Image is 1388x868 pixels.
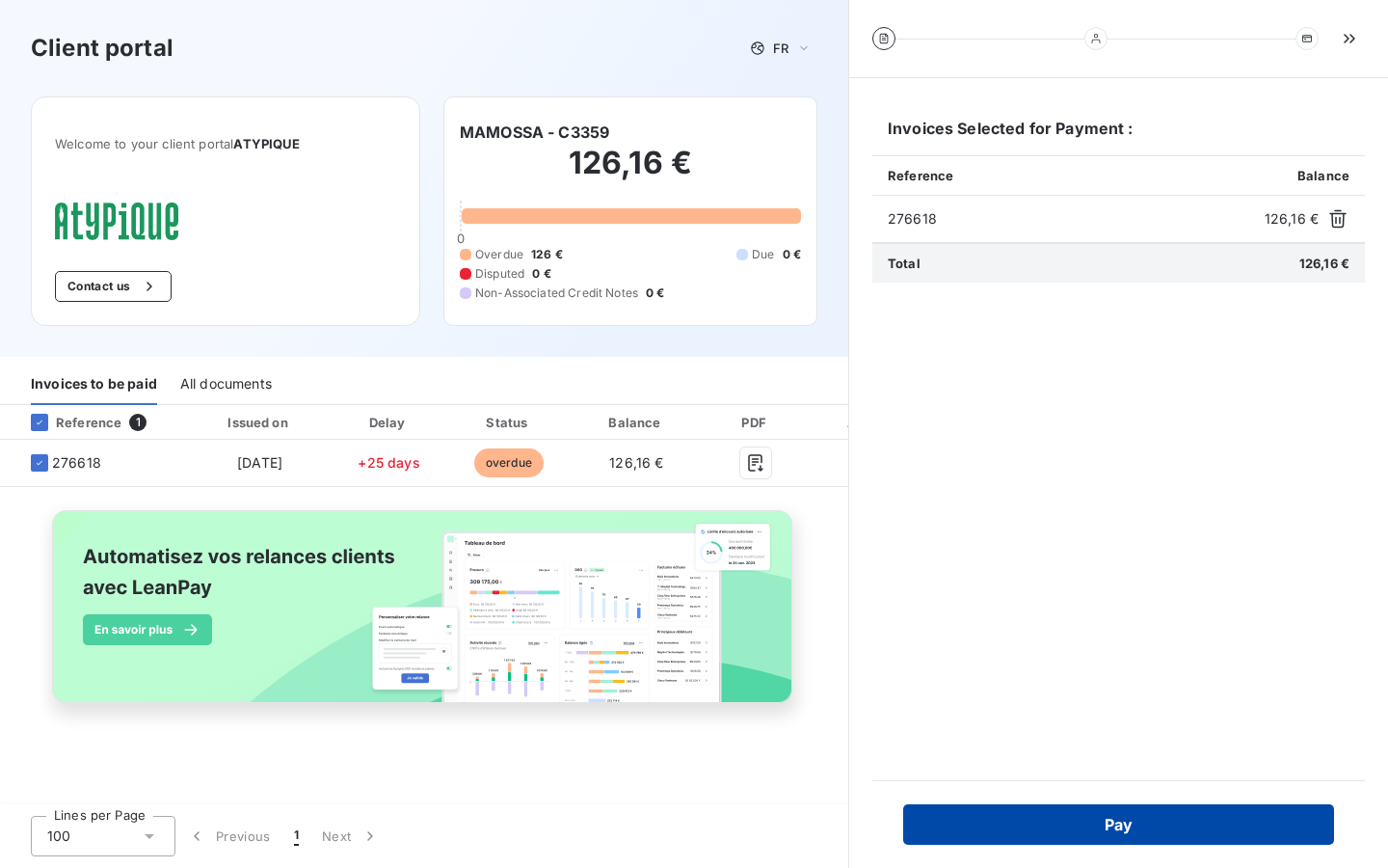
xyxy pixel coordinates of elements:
[47,827,70,846] span: 100
[35,499,814,736] img: banner
[334,413,444,432] div: Delay
[55,271,172,302] button: Contact us
[783,246,801,263] span: 0 €
[1265,209,1319,229] span: 126,16 €
[237,454,282,471] span: [DATE]
[872,117,1365,155] h6: Invoices Selected for Payment :
[475,246,523,263] span: Overdue
[55,203,178,240] img: Company logo
[52,453,101,473] span: 276618
[474,448,544,477] span: overdue
[294,827,299,846] span: 1
[15,414,121,431] div: Reference
[31,31,173,66] h3: Client portal
[193,413,326,432] div: Issued on
[707,413,804,432] div: PDF
[813,413,935,432] div: Actions
[773,41,788,56] span: FR
[175,816,282,856] button: Previous
[451,413,566,432] div: Status
[574,413,699,432] div: Balance
[358,454,419,471] span: +25 days
[1299,256,1349,271] span: 126,16 €
[888,168,953,183] span: Reference
[475,265,524,283] span: Disputed
[903,804,1334,845] button: Pay
[532,265,550,283] span: 0 €
[475,285,638,302] span: Non-Associated Credit Notes
[310,816,391,856] button: Next
[180,365,272,405] div: All documents
[31,365,157,405] div: Invoices to be paid
[752,246,774,263] span: Due
[233,136,300,151] span: ATYPIQUE
[646,285,664,302] span: 0 €
[55,136,396,151] span: Welcome to your client portal
[1297,168,1349,183] span: Balance
[457,231,465,246] span: 0
[609,454,663,471] span: 126,16 €
[460,144,801,202] h2: 126,16 €
[888,256,921,271] span: Total
[531,246,563,263] span: 126 €
[282,816,310,856] button: 1
[888,209,1257,229] span: 276618
[129,414,147,431] span: 1
[460,121,609,144] h6: MAMOSSA - C3359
